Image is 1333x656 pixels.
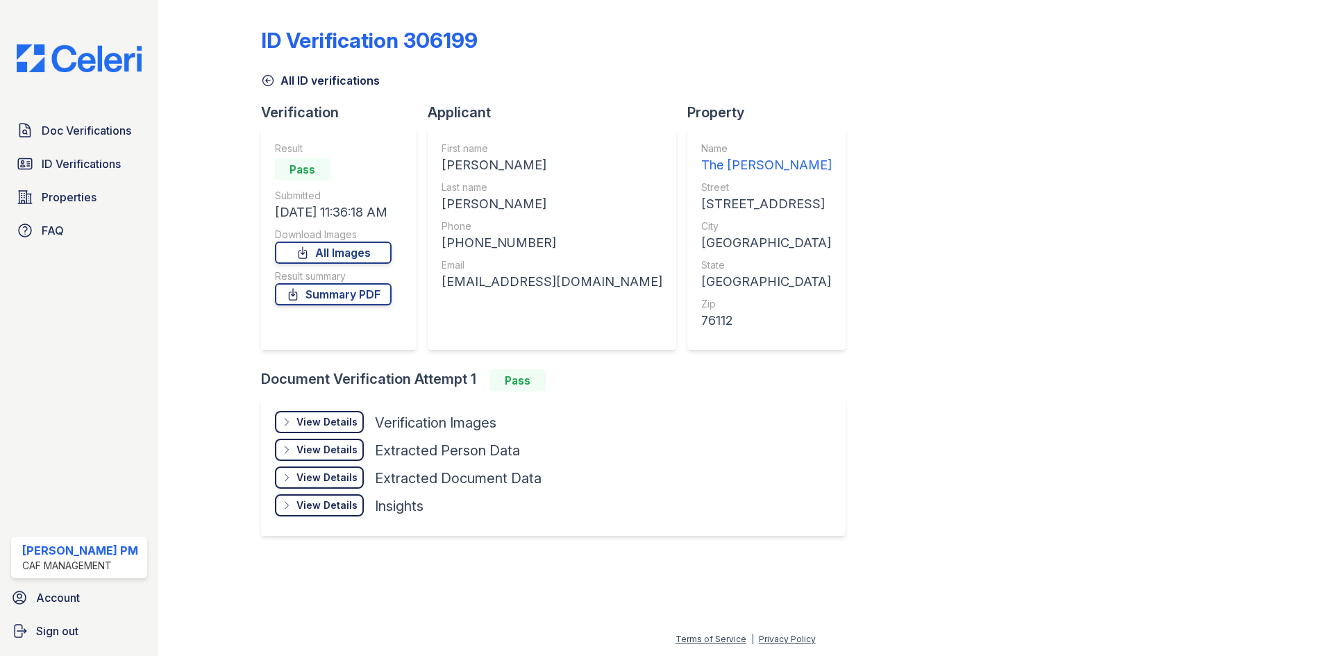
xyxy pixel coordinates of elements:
a: All ID verifications [261,72,380,89]
a: FAQ [11,217,147,244]
div: Pass [275,158,330,180]
div: View Details [296,443,358,457]
div: [GEOGRAPHIC_DATA] [701,233,832,253]
div: Property [687,103,857,122]
span: Sign out [36,623,78,639]
div: View Details [296,415,358,429]
span: FAQ [42,222,64,239]
a: Summary PDF [275,283,392,305]
span: ID Verifications [42,155,121,172]
div: State [701,258,832,272]
span: Properties [42,189,97,205]
div: [GEOGRAPHIC_DATA] [701,272,832,292]
div: Result summary [275,269,392,283]
div: Applicant [428,103,687,122]
div: Last name [442,180,662,194]
div: Verification [261,103,428,122]
div: [DATE] 11:36:18 AM [275,203,392,222]
div: Result [275,142,392,155]
span: Doc Verifications [42,122,131,139]
div: Zip [701,297,832,311]
a: Privacy Policy [759,634,816,644]
div: [PERSON_NAME] PM [22,542,138,559]
a: Doc Verifications [11,117,147,144]
img: CE_Logo_Blue-a8612792a0a2168367f1c8372b55b34899dd931a85d93a1a3d3e32e68fde9ad4.png [6,44,153,72]
div: First name [442,142,662,155]
div: CAF Management [22,559,138,573]
a: Terms of Service [676,634,746,644]
div: Insights [375,496,424,516]
div: Document Verification Attempt 1 [261,369,857,392]
div: [PERSON_NAME] [442,155,662,175]
a: ID Verifications [11,150,147,178]
a: Properties [11,183,147,211]
div: Email [442,258,662,272]
a: All Images [275,242,392,264]
div: 76112 [701,311,832,330]
div: Pass [490,369,546,392]
div: Phone [442,219,662,233]
a: Name The [PERSON_NAME] [701,142,832,175]
a: Account [6,584,153,612]
div: Extracted Document Data [375,469,542,488]
div: ID Verification 306199 [261,28,478,53]
div: [PHONE_NUMBER] [442,233,662,253]
div: [STREET_ADDRESS] [701,194,832,214]
div: Street [701,180,832,194]
div: | [751,634,754,644]
span: Account [36,589,80,606]
div: The [PERSON_NAME] [701,155,832,175]
a: Sign out [6,617,153,645]
div: Download Images [275,228,392,242]
div: Name [701,142,832,155]
div: [PERSON_NAME] [442,194,662,214]
div: [EMAIL_ADDRESS][DOMAIN_NAME] [442,272,662,292]
div: View Details [296,471,358,485]
div: Extracted Person Data [375,441,520,460]
div: View Details [296,498,358,512]
div: City [701,219,832,233]
div: Submitted [275,189,392,203]
div: Verification Images [375,413,496,432]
